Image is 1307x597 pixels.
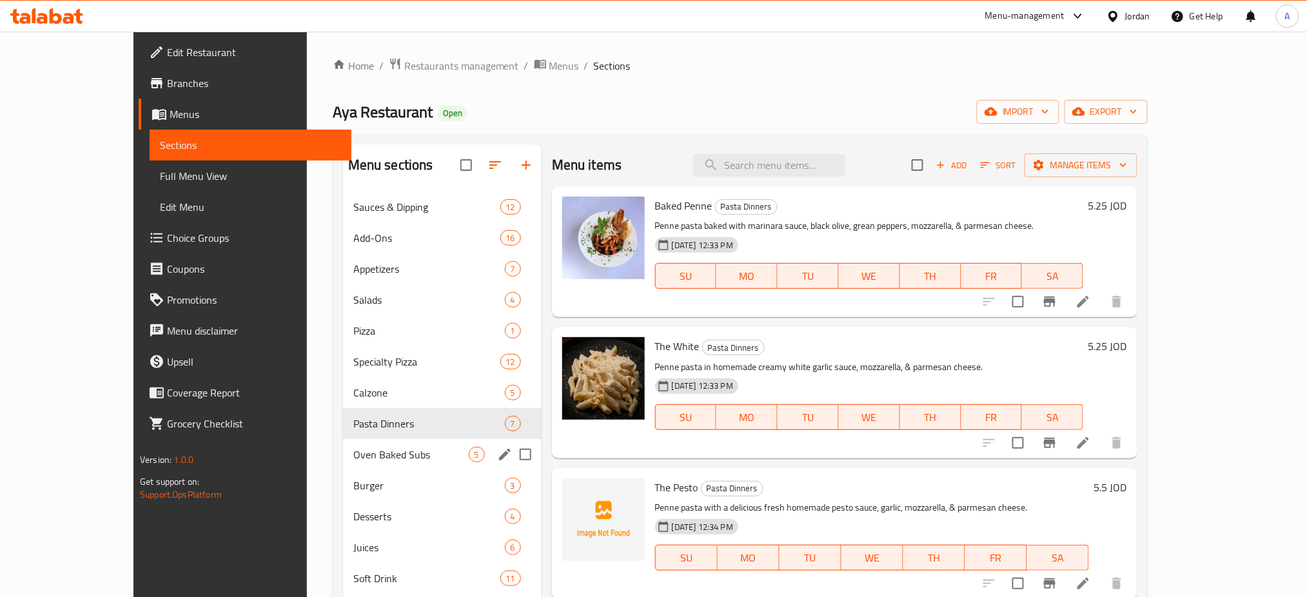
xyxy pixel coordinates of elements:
button: delete [1101,286,1132,317]
button: WE [839,404,900,430]
a: Support.OpsPlatform [140,486,222,503]
span: SU [661,267,712,286]
span: 1 [506,325,520,337]
span: [DATE] 12:33 PM [667,239,738,251]
span: Coupons [167,261,342,277]
span: Open [438,108,467,119]
span: TH [905,408,956,427]
span: SA [1032,549,1084,567]
span: SU [661,408,712,427]
h2: Menu items [552,155,622,175]
button: TU [780,545,841,571]
div: Salads4 [343,284,542,315]
div: Oven Baked Subs5edit [343,439,542,470]
a: Promotions [139,284,352,315]
span: Coverage Report [167,385,342,400]
span: Edit Menu [160,199,342,215]
span: Add-Ons [353,230,500,246]
span: 4 [506,294,520,306]
a: Edit menu item [1076,294,1091,309]
button: TH [900,263,961,289]
div: Burger [353,478,505,493]
span: Select all sections [453,152,480,179]
span: Sort items [972,155,1025,175]
span: 4 [506,511,520,523]
div: items [500,199,521,215]
span: Restaurants management [404,58,519,73]
span: A [1285,9,1290,23]
button: Add [931,155,972,175]
span: Sections [594,58,631,73]
div: Calzone5 [343,377,542,408]
div: Specialty Pizza12 [343,346,542,377]
span: Add [934,158,969,173]
span: Select section [904,152,931,179]
span: FR [967,408,1017,427]
button: SU [655,404,717,430]
div: Appetizers [353,261,505,277]
span: Full Menu View [160,168,342,184]
div: items [505,416,521,431]
span: export [1075,104,1137,120]
div: items [500,571,521,586]
a: Menus [534,57,579,74]
p: Penne pasta baked with marinara sauce, black olive, grean peppers, mozzarella, & parmesan cheese. [655,218,1083,234]
span: Soft Drink [353,571,500,586]
button: SA [1022,263,1083,289]
button: Sort [978,155,1019,175]
div: items [505,292,521,308]
a: Sections [150,130,352,161]
span: The Pesto [655,478,698,497]
span: [DATE] 12:33 PM [667,380,738,392]
div: items [469,447,485,462]
span: Choice Groups [167,230,342,246]
a: Menus [139,99,352,130]
span: Oven Baked Subs [353,447,469,462]
div: Specialty Pizza [353,354,500,369]
span: Upsell [167,354,342,369]
button: TH [900,404,961,430]
span: WE [844,267,895,286]
button: Branch-specific-item [1034,427,1065,458]
button: SU [655,545,718,571]
a: Menu disclaimer [139,315,352,346]
p: Penne pasta in homemade creamy white garlic sauce, mozzarella, & parmesan cheese. [655,359,1083,375]
a: Restaurants management [389,57,519,74]
div: items [505,323,521,338]
button: Manage items [1025,153,1137,177]
button: SU [655,263,717,289]
button: FR [961,404,1023,430]
span: MO [722,267,772,286]
span: SU [661,549,712,567]
div: Pasta Dinners [715,199,778,215]
span: Menu disclaimer [167,323,342,338]
div: Juices [353,540,505,555]
div: Juices6 [343,532,542,563]
div: Soft Drink11 [343,563,542,594]
span: Sauces & Dipping [353,199,500,215]
button: FR [961,263,1023,289]
div: items [500,354,521,369]
span: Edit Restaurant [167,44,342,60]
button: Branch-specific-item [1034,286,1065,317]
div: Sauces & Dipping12 [343,191,542,222]
div: Pizza [353,323,505,338]
div: Jordan [1125,9,1150,23]
span: TH [905,267,956,286]
button: TH [903,545,965,571]
span: Select to update [1005,429,1032,456]
span: Salads [353,292,505,308]
span: FR [970,549,1022,567]
h6: 5.25 JOD [1088,197,1127,215]
span: 3 [506,480,520,492]
span: Add item [931,155,972,175]
span: 12 [501,201,520,213]
span: WE [847,549,898,567]
span: Pasta Dinners [703,340,764,355]
span: 5 [506,387,520,399]
li: / [379,58,384,73]
a: Edit menu item [1076,576,1091,591]
div: Pasta Dinners [702,340,765,355]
